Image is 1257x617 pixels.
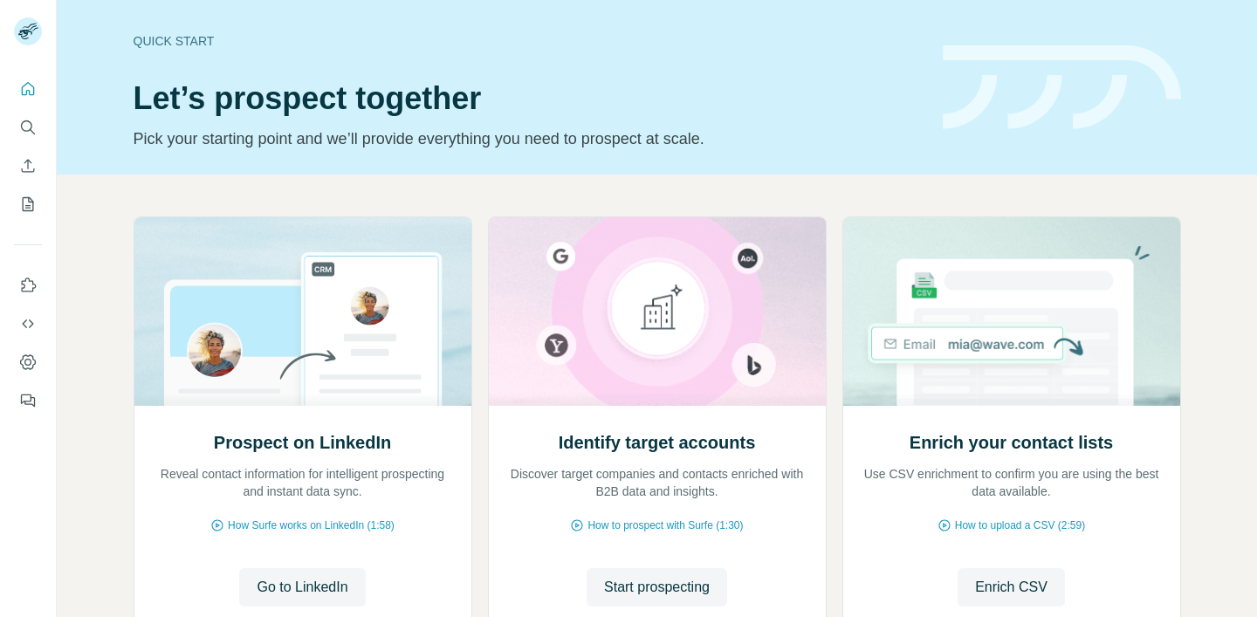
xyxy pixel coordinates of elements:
span: Enrich CSV [975,577,1047,598]
img: Enrich your contact lists [842,217,1181,406]
button: My lists [14,189,42,220]
button: Go to LinkedIn [239,568,365,607]
p: Use CSV enrichment to confirm you are using the best data available. [861,465,1163,500]
button: Enrich CSV [958,568,1065,607]
div: Quick start [134,32,922,50]
img: banner [943,45,1181,130]
button: Quick start [14,73,42,105]
p: Reveal contact information for intelligent prospecting and instant data sync. [152,465,454,500]
img: Identify target accounts [488,217,827,406]
button: Feedback [14,385,42,416]
span: How Surfe works on LinkedIn (1:58) [228,518,395,533]
p: Discover target companies and contacts enriched with B2B data and insights. [506,465,808,500]
img: Prospect on LinkedIn [134,217,472,406]
span: How to upload a CSV (2:59) [955,518,1085,533]
h2: Enrich your contact lists [910,430,1113,455]
button: Use Surfe on LinkedIn [14,270,42,301]
span: Start prospecting [604,577,710,598]
span: How to prospect with Surfe (1:30) [587,518,743,533]
span: Go to LinkedIn [257,577,347,598]
h1: Let’s prospect together [134,81,922,116]
p: Pick your starting point and we’ll provide everything you need to prospect at scale. [134,127,922,151]
h2: Identify target accounts [559,430,756,455]
button: Start prospecting [587,568,727,607]
button: Enrich CSV [14,150,42,182]
button: Use Surfe API [14,308,42,339]
button: Dashboard [14,346,42,378]
h2: Prospect on LinkedIn [214,430,391,455]
button: Search [14,112,42,143]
